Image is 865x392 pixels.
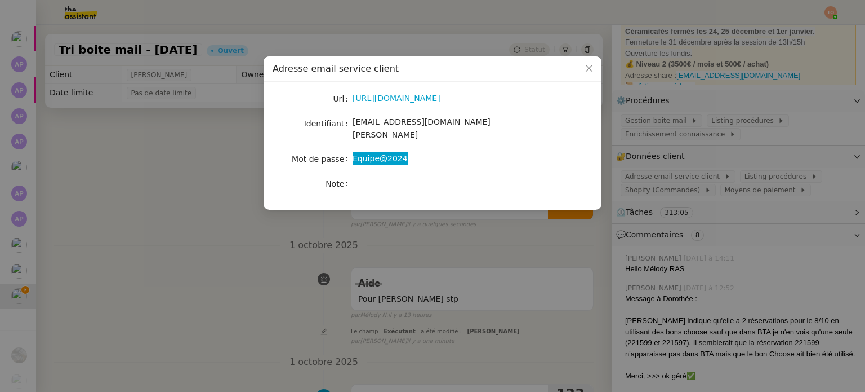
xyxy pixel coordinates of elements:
label: Identifiant [304,116,353,131]
a: [URL][DOMAIN_NAME] [353,94,440,103]
label: Mot de passe [292,151,353,167]
span: Adresse email service client [273,63,399,74]
span: Equipe@2024 [353,154,408,163]
span: [EMAIL_ADDRESS][DOMAIN_NAME][PERSON_NAME] [353,117,491,139]
label: Note [326,176,353,192]
button: Close [577,56,601,81]
label: Url [333,91,353,107]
